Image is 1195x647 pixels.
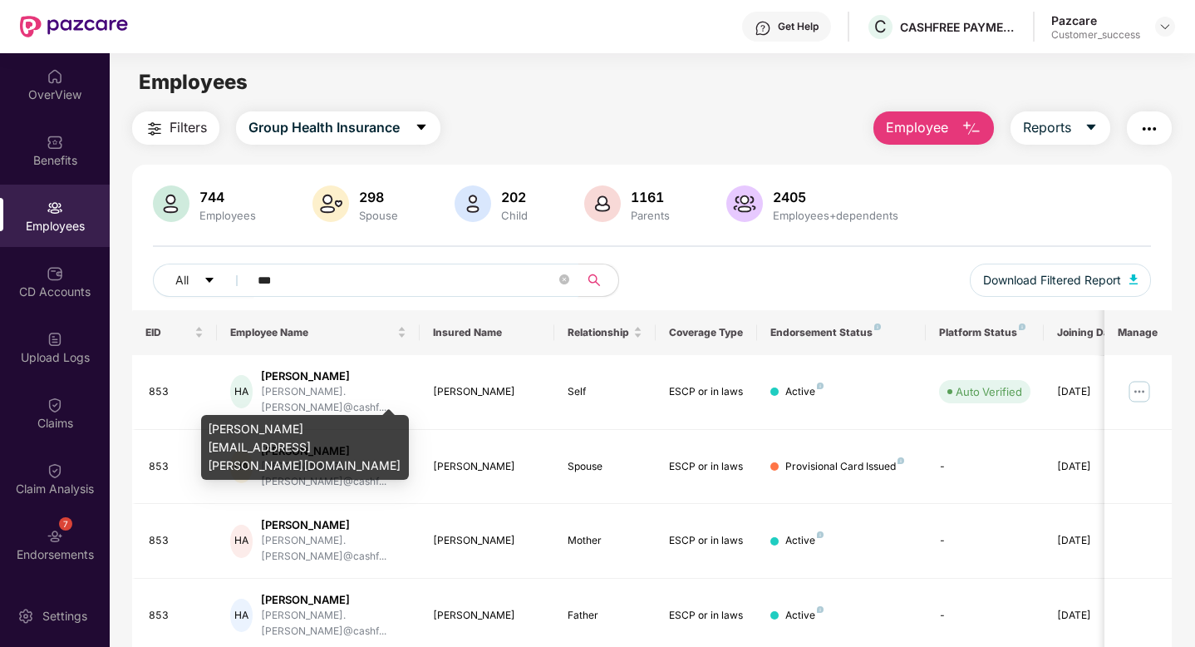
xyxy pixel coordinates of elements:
[897,457,904,464] img: svg+xml;base64,PHN2ZyB4bWxucz0iaHR0cDovL3d3dy53My5vcmcvMjAwMC9zdmciIHdpZHRoPSI4IiBoZWlnaHQ9IjgiIH...
[433,533,542,549] div: [PERSON_NAME]
[139,70,248,94] span: Employees
[785,608,824,624] div: Active
[1019,323,1025,330] img: svg+xml;base64,PHN2ZyB4bWxucz0iaHR0cDovL3d3dy53My5vcmcvMjAwMC9zdmciIHdpZHRoPSI4IiBoZWlnaHQ9IjgiIH...
[498,209,531,222] div: Child
[356,189,401,205] div: 298
[568,326,630,339] span: Relationship
[149,608,204,624] div: 853
[669,608,744,624] div: ESCP or in laws
[817,531,824,538] img: svg+xml;base64,PHN2ZyB4bWxucz0iaHR0cDovL3d3dy53My5vcmcvMjAwMC9zdmciIHdpZHRoPSI4IiBoZWlnaHQ9IjgiIH...
[578,274,610,287] span: search
[578,264,619,297] button: search
[153,264,254,297] button: Allcaret-down
[196,189,259,205] div: 744
[568,384,642,400] div: Self
[59,517,72,531] div: 7
[568,459,642,475] div: Spouse
[149,384,204,400] div: 853
[554,310,656,355] th: Relationship
[770,326,912,339] div: Endorsement Status
[433,608,542,624] div: [PERSON_NAME]
[37,608,92,625] div: Settings
[874,323,881,330] img: svg+xml;base64,PHN2ZyB4bWxucz0iaHR0cDovL3d3dy53My5vcmcvMjAwMC9zdmciIHdpZHRoPSI4IiBoZWlnaHQ9IjgiIH...
[669,459,744,475] div: ESCP or in laws
[1023,117,1071,138] span: Reports
[1084,121,1098,136] span: caret-down
[627,209,673,222] div: Parents
[1051,28,1140,42] div: Customer_success
[1051,12,1140,28] div: Pazcare
[312,185,349,222] img: svg+xml;base64,PHN2ZyB4bWxucz0iaHR0cDovL3d3dy53My5vcmcvMjAwMC9zdmciIHhtbG5zOnhsaW5rPSJodHRwOi8vd3...
[559,274,569,284] span: close-circle
[261,517,406,533] div: [PERSON_NAME]
[47,265,63,282] img: svg+xml;base64,PHN2ZyBpZD0iQ0RfQWNjb3VudHMiIGRhdGEtbmFtZT0iQ0QgQWNjb3VudHMiIHhtbG5zPSJodHRwOi8vd3...
[956,383,1022,400] div: Auto Verified
[873,111,994,145] button: Employee
[47,200,63,216] img: svg+xml;base64,PHN2ZyBpZD0iRW1wbG95ZWVzIiB4bWxucz0iaHR0cDovL3d3dy53My5vcmcvMjAwMC9zdmciIHdpZHRoPS...
[47,462,63,479] img: svg+xml;base64,PHN2ZyBpZD0iQ2xhaW0iIHhtbG5zPSJodHRwOi8vd3d3LnczLm9yZy8yMDAwL3N2ZyIgd2lkdGg9IjIwIi...
[817,383,824,389] img: svg+xml;base64,PHN2ZyB4bWxucz0iaHR0cDovL3d3dy53My5vcmcvMjAwMC9zdmciIHdpZHRoPSI4IiBoZWlnaHQ9IjgiIH...
[498,189,531,205] div: 202
[175,271,189,289] span: All
[961,119,981,139] img: svg+xml;base64,PHN2ZyB4bWxucz0iaHR0cDovL3d3dy53My5vcmcvMjAwMC9zdmciIHhtbG5zOnhsaW5rPSJodHRwOi8vd3...
[248,117,400,138] span: Group Health Insurance
[1129,274,1138,284] img: svg+xml;base64,PHN2ZyB4bWxucz0iaHR0cDovL3d3dy53My5vcmcvMjAwMC9zdmciIHhtbG5zOnhsaW5rPSJodHRwOi8vd3...
[47,134,63,151] img: svg+xml;base64,PHN2ZyBpZD0iQmVuZWZpdHMiIHhtbG5zPSJodHRwOi8vd3d3LnczLm9yZy8yMDAwL3N2ZyIgd2lkdGg9Ij...
[584,185,621,222] img: svg+xml;base64,PHN2ZyB4bWxucz0iaHR0cDovL3d3dy53My5vcmcvMjAwMC9zdmciIHhtbG5zOnhsaW5rPSJodHRwOi8vd3...
[770,209,902,222] div: Employees+dependents
[785,533,824,549] div: Active
[983,271,1121,289] span: Download Filtered Report
[149,459,204,475] div: 853
[755,20,771,37] img: svg+xml;base64,PHN2ZyBpZD0iSGVscC0zMngzMiIgeG1sbnM9Imh0dHA6Ly93d3cudzMub3JnLzIwMDAvc3ZnIiB3aWR0aD...
[1057,459,1132,475] div: [DATE]
[455,185,491,222] img: svg+xml;base64,PHN2ZyB4bWxucz0iaHR0cDovL3d3dy53My5vcmcvMjAwMC9zdmciIHhtbG5zOnhsaW5rPSJodHRwOi8vd3...
[170,117,207,138] span: Filters
[1011,111,1110,145] button: Reportscaret-down
[20,16,128,37] img: New Pazcare Logo
[132,111,219,145] button: Filters
[47,68,63,85] img: svg+xml;base64,PHN2ZyBpZD0iSG9tZSIgeG1sbnM9Imh0dHA6Ly93d3cudzMub3JnLzIwMDAvc3ZnIiB3aWR0aD0iMjAiIG...
[778,20,819,33] div: Get Help
[433,384,542,400] div: [PERSON_NAME]
[149,533,204,549] div: 853
[230,375,253,408] div: HA
[217,310,420,355] th: Employee Name
[627,189,673,205] div: 1161
[132,310,217,355] th: EID
[261,592,406,608] div: [PERSON_NAME]
[939,326,1030,339] div: Platform Status
[261,608,406,640] div: [PERSON_NAME].[PERSON_NAME]@cashf...
[47,331,63,348] img: svg+xml;base64,PHN2ZyBpZD0iVXBsb2FkX0xvZ3MiIGRhdGEtbmFtZT0iVXBsb2FkIExvZ3MiIHhtbG5zPSJodHRwOi8vd3...
[926,504,1044,579] td: -
[145,326,191,339] span: EID
[770,189,902,205] div: 2405
[47,397,63,413] img: svg+xml;base64,PHN2ZyBpZD0iQ2xhaW0iIHhtbG5zPSJodHRwOi8vd3d3LnczLm9yZy8yMDAwL3N2ZyIgd2lkdGg9IjIwIi...
[1057,608,1132,624] div: [DATE]
[236,111,440,145] button: Group Health Insurancecaret-down
[785,459,904,475] div: Provisional Card Issued
[568,608,642,624] div: Father
[568,533,642,549] div: Mother
[926,430,1044,505] td: -
[1057,384,1132,400] div: [DATE]
[1158,20,1172,33] img: svg+xml;base64,PHN2ZyBpZD0iRHJvcGRvd24tMzJ4MzIiIHhtbG5zPSJodHRwOi8vd3d3LnczLm9yZy8yMDAwL3N2ZyIgd2...
[669,384,744,400] div: ESCP or in laws
[900,19,1016,35] div: CASHFREE PAYMENTS INDIA PVT. LTD.
[1104,310,1172,355] th: Manage
[669,533,744,549] div: ESCP or in laws
[356,209,401,222] div: Spouse
[656,310,757,355] th: Coverage Type
[145,119,165,139] img: svg+xml;base64,PHN2ZyB4bWxucz0iaHR0cDovL3d3dy53My5vcmcvMjAwMC9zdmciIHdpZHRoPSIyNCIgaGVpZ2h0PSIyNC...
[47,528,63,545] img: svg+xml;base64,PHN2ZyBpZD0iRW5kb3JzZW1lbnRzIiB4bWxucz0iaHR0cDovL3d3dy53My5vcmcvMjAwMC9zdmciIHdpZH...
[420,310,555,355] th: Insured Name
[1044,310,1145,355] th: Joining Date
[201,415,409,480] div: [PERSON_NAME][EMAIL_ADDRESS][PERSON_NAME][DOMAIN_NAME]
[726,185,763,222] img: svg+xml;base64,PHN2ZyB4bWxucz0iaHR0cDovL3d3dy53My5vcmcvMjAwMC9zdmciIHhtbG5zOnhsaW5rPSJodHRwOi8vd3...
[874,17,887,37] span: C
[1057,533,1132,549] div: [DATE]
[196,209,259,222] div: Employees
[261,368,406,384] div: [PERSON_NAME]
[415,121,428,136] span: caret-down
[230,525,253,558] div: HA
[559,273,569,289] span: close-circle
